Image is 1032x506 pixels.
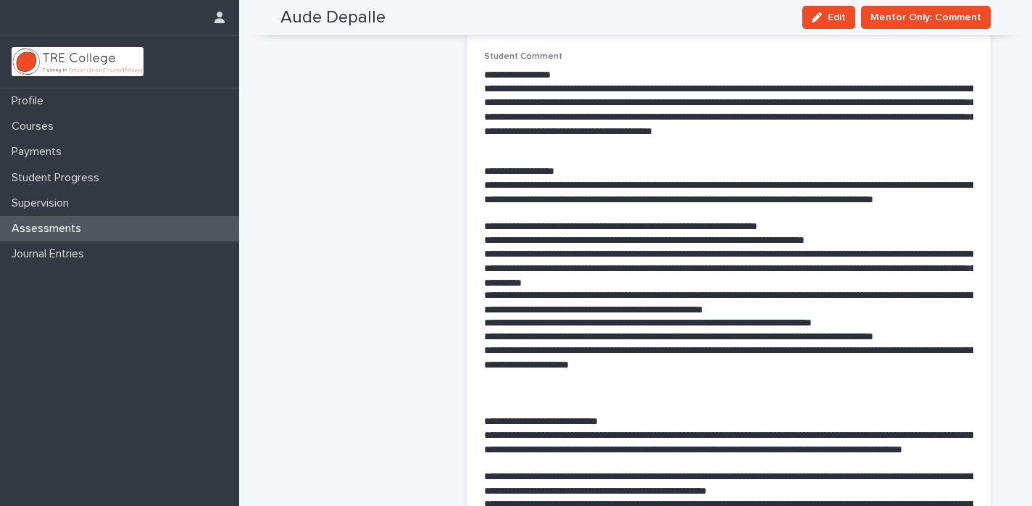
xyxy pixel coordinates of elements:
[802,6,855,29] button: Edit
[870,10,981,25] span: Mentor Only: Comment
[12,47,143,76] img: L01RLPSrRaOWR30Oqb5K
[828,12,846,22] span: Edit
[6,222,93,236] p: Assessments
[280,7,386,28] h2: Aude Depalle
[6,94,55,108] p: Profile
[6,247,96,261] p: Journal Entries
[6,145,73,159] p: Payments
[861,6,991,29] button: Mentor Only: Comment
[6,171,111,185] p: Student Progress
[6,120,65,133] p: Courses
[6,196,80,210] p: Supervision
[484,52,562,61] span: Student Comment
